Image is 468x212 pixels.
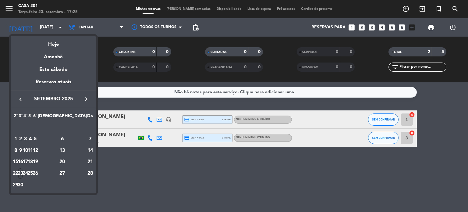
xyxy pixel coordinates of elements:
button: keyboard_arrow_right [81,95,92,103]
div: 29 [13,180,18,190]
div: 18 [28,157,33,167]
th: Sexta-feira [33,113,38,122]
div: 9 [18,146,23,156]
div: 19 [33,157,37,167]
td: 16 de setembro de 2025 [18,156,23,168]
div: 28 [87,168,93,179]
td: 26 de setembro de 2025 [33,168,38,179]
th: Segunda-feira [13,113,18,122]
div: 13 [40,146,84,156]
td: 17 de setembro de 2025 [23,156,28,168]
div: 21 [87,157,93,167]
div: 6 [40,134,84,144]
td: 24 de setembro de 2025 [23,168,28,179]
td: 18 de setembro de 2025 [28,156,33,168]
td: 20 de setembro de 2025 [38,156,87,168]
td: 14 de setembro de 2025 [87,145,94,156]
td: 23 de setembro de 2025 [18,168,23,179]
td: 11 de setembro de 2025 [28,145,33,156]
div: 30 [18,180,23,190]
td: 7 de setembro de 2025 [87,133,94,145]
td: 8 de setembro de 2025 [13,145,18,156]
div: 11 [28,146,33,156]
div: 8 [13,146,18,156]
td: 5 de setembro de 2025 [33,133,38,145]
div: 26 [33,168,37,179]
td: SET [13,122,94,133]
div: 23 [18,168,23,179]
div: Este sábado [11,61,96,78]
th: Sábado [38,113,87,122]
div: 3 [23,134,28,144]
div: 27 [40,168,84,179]
td: 2 de setembro de 2025 [18,133,23,145]
div: 16 [18,157,23,167]
div: 25 [28,168,33,179]
div: 22 [13,168,18,179]
td: 22 de setembro de 2025 [13,168,18,179]
div: 20 [40,157,84,167]
td: 21 de setembro de 2025 [87,156,94,168]
div: Amanhã [11,49,96,61]
td: 28 de setembro de 2025 [87,168,94,179]
div: Hoje [11,36,96,49]
div: 10 [23,146,28,156]
div: 15 [13,157,18,167]
td: 4 de setembro de 2025 [28,133,33,145]
td: 6 de setembro de 2025 [38,133,87,145]
td: 27 de setembro de 2025 [38,168,87,179]
div: 7 [87,134,93,144]
td: 19 de setembro de 2025 [33,156,38,168]
td: 12 de setembro de 2025 [33,145,38,156]
td: 13 de setembro de 2025 [38,145,87,156]
i: keyboard_arrow_right [83,95,90,103]
th: Quarta-feira [23,113,28,122]
div: 5 [33,134,37,144]
td: 3 de setembro de 2025 [23,133,28,145]
td: 29 de setembro de 2025 [13,179,18,191]
i: keyboard_arrow_left [17,95,24,103]
td: 15 de setembro de 2025 [13,156,18,168]
button: keyboard_arrow_left [15,95,26,103]
div: 1 [13,134,18,144]
td: 1 de setembro de 2025 [13,133,18,145]
td: 25 de setembro de 2025 [28,168,33,179]
span: setembro 2025 [26,95,81,103]
td: 9 de setembro de 2025 [18,145,23,156]
th: Terça-feira [18,113,23,122]
div: Reservas atuais [11,78,96,91]
th: Domingo [87,113,94,122]
div: 17 [23,157,28,167]
td: 30 de setembro de 2025 [18,179,23,191]
div: 12 [33,146,37,156]
td: 10 de setembro de 2025 [23,145,28,156]
div: 24 [23,168,28,179]
th: Quinta-feira [28,113,33,122]
div: 14 [87,146,93,156]
div: 4 [28,134,33,144]
div: 2 [18,134,23,144]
